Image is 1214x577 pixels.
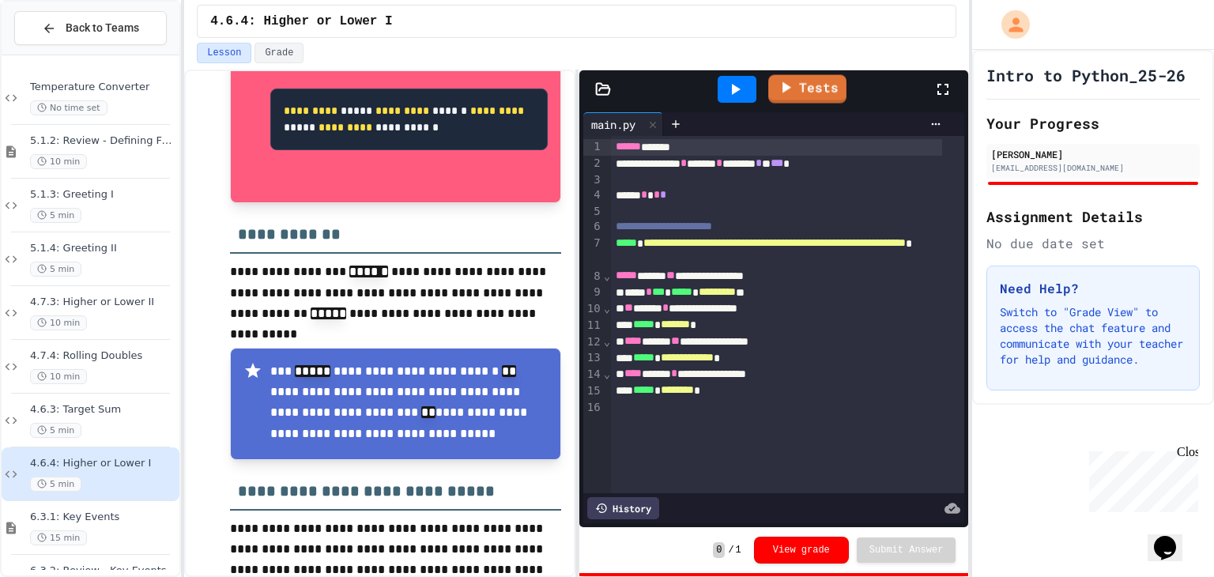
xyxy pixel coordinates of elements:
[583,383,603,400] div: 15
[986,64,1186,86] h1: Intro to Python_25-26
[583,116,643,133] div: main.py
[30,242,176,255] span: 5.1.4: Greeting II
[583,318,603,334] div: 11
[583,269,603,285] div: 8
[6,6,109,100] div: Chat with us now!Close
[728,544,733,556] span: /
[857,537,956,563] button: Submit Answer
[583,400,603,416] div: 16
[986,112,1200,134] h2: Your Progress
[583,139,603,156] div: 1
[583,301,603,318] div: 10
[603,270,611,282] span: Fold line
[754,537,849,564] button: View grade
[869,544,944,556] span: Submit Answer
[30,457,176,470] span: 4.6.4: Higher or Lower I
[583,219,603,236] div: 6
[985,6,1034,43] div: My Account
[30,81,176,94] span: Temperature Converter
[30,477,81,492] span: 5 min
[583,204,603,220] div: 5
[1148,514,1198,561] iframe: chat widget
[768,75,846,104] a: Tests
[30,154,87,169] span: 10 min
[587,497,659,519] div: History
[30,423,81,438] span: 5 min
[986,206,1200,228] h2: Assignment Details
[30,296,176,309] span: 4.7.3: Higher or Lower II
[14,11,167,45] button: Back to Teams
[583,112,663,136] div: main.py
[583,236,603,269] div: 7
[254,43,303,63] button: Grade
[30,511,176,524] span: 6.3.1: Key Events
[583,187,603,204] div: 4
[583,156,603,172] div: 2
[1000,279,1186,298] h3: Need Help?
[583,367,603,383] div: 14
[603,368,611,380] span: Fold line
[991,162,1195,174] div: [EMAIL_ADDRESS][DOMAIN_NAME]
[30,208,81,223] span: 5 min
[583,350,603,367] div: 13
[583,285,603,301] div: 9
[30,100,107,115] span: No time set
[603,302,611,315] span: Fold line
[736,544,741,556] span: 1
[1083,445,1198,512] iframe: chat widget
[603,335,611,348] span: Fold line
[66,20,139,36] span: Back to Teams
[30,369,87,384] span: 10 min
[30,134,176,148] span: 5.1.2: Review - Defining Functions
[583,172,603,188] div: 3
[30,349,176,363] span: 4.7.4: Rolling Doubles
[30,403,176,417] span: 4.6.3: Target Sum
[713,542,725,558] span: 0
[986,234,1200,253] div: No due date set
[583,334,603,351] div: 12
[210,12,392,31] span: 4.6.4: Higher or Lower I
[30,188,176,202] span: 5.1.3: Greeting I
[30,530,87,545] span: 15 min
[30,262,81,277] span: 5 min
[30,315,87,330] span: 10 min
[1000,304,1186,368] p: Switch to "Grade View" to access the chat feature and communicate with your teacher for help and ...
[991,147,1195,161] div: [PERSON_NAME]
[197,43,251,63] button: Lesson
